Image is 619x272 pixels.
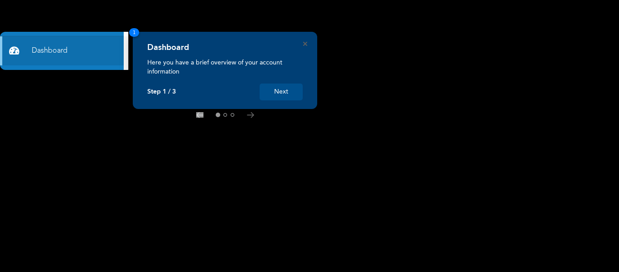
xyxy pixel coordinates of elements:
button: Next [260,84,303,100]
p: Step 1 / 3 [147,88,176,96]
button: Close [303,42,307,46]
h4: Dashboard [147,43,189,53]
span: 1 [129,28,139,37]
p: Here you have a brief overview of your account information [147,58,303,76]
